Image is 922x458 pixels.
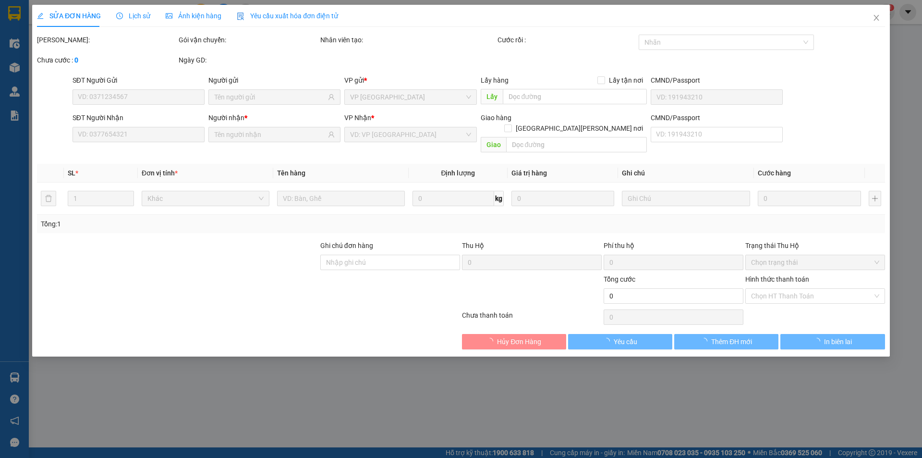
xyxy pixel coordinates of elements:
input: Tên người nhận [214,129,326,140]
span: loading [813,338,824,345]
span: Cước hàng [758,169,791,177]
span: Chọn trạng thái [751,255,879,270]
span: In biên lai [824,336,852,347]
span: loading [603,338,614,345]
span: Giao hàng [481,114,511,122]
input: Ghi chú đơn hàng [320,255,460,270]
span: loading [701,338,711,345]
input: VD: Bàn, Ghế [277,191,405,206]
span: kg [494,191,504,206]
span: Hủy Đơn Hàng [497,336,542,347]
div: Tổng: 1 [41,219,356,229]
span: user [328,94,335,100]
button: Yêu cầu [568,334,672,349]
div: Chưa thanh toán [461,310,603,327]
div: CMND/Passport [651,112,783,123]
span: loading [487,338,497,345]
button: delete [41,191,56,206]
span: SL [68,169,75,177]
span: VP Nhận [345,114,372,122]
div: VP gửi [345,75,477,86]
span: Tổng cước [604,275,635,283]
span: Khác [147,191,264,206]
button: Close [863,5,890,32]
div: Phí thu hộ [604,240,743,255]
span: Tên hàng [277,169,305,177]
th: Ghi chú [619,164,754,183]
span: Định lượng [441,169,475,177]
span: Thu Hộ [462,242,484,249]
img: icon [237,12,244,20]
span: VP Thủ Đức [351,90,471,104]
span: edit [37,12,44,19]
span: Yêu cầu xuất hóa đơn điện tử [237,12,338,20]
input: VD: 191943210 [651,89,783,105]
input: 0 [511,191,615,206]
input: Dọc đường [503,89,647,104]
div: Gói vận chuyển: [179,35,318,45]
div: Người nhận [208,112,340,123]
button: plus [869,191,881,206]
span: SỬA ĐƠN HÀNG [37,12,101,20]
input: Dọc đường [506,137,647,152]
div: CMND/Passport [651,75,783,86]
label: Hình thức thanh toán [745,275,809,283]
span: user [328,131,335,138]
span: Yêu cầu [614,336,637,347]
input: Tên người gửi [214,92,326,102]
span: Đơn vị tính [142,169,178,177]
button: Thêm ĐH mới [674,334,778,349]
button: In biên lai [781,334,885,349]
span: Ảnh kiện hàng [166,12,221,20]
div: Chưa cước : [37,55,177,65]
span: Thêm ĐH mới [711,336,752,347]
b: 0 [74,56,78,64]
span: Lấy tận nơi [605,75,647,86]
span: Giá trị hàng [511,169,547,177]
input: 0 [758,191,861,206]
span: close [873,14,880,22]
div: Trạng thái Thu Hộ [745,240,885,251]
span: clock-circle [116,12,123,19]
label: Ghi chú đơn hàng [320,242,373,249]
input: Ghi Chú [622,191,750,206]
div: SĐT Người Gửi [73,75,205,86]
span: Giao [481,137,506,152]
span: picture [166,12,172,19]
span: Lấy hàng [481,76,509,84]
div: Ngày GD: [179,55,318,65]
button: Hủy Đơn Hàng [462,334,566,349]
div: Cước rồi : [497,35,637,45]
div: Nhân viên tạo: [320,35,496,45]
span: Lịch sử [116,12,150,20]
div: SĐT Người Nhận [73,112,205,123]
div: Người gửi [208,75,340,86]
span: Lấy [481,89,503,104]
span: [GEOGRAPHIC_DATA][PERSON_NAME] nơi [512,123,647,134]
div: [PERSON_NAME]: [37,35,177,45]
